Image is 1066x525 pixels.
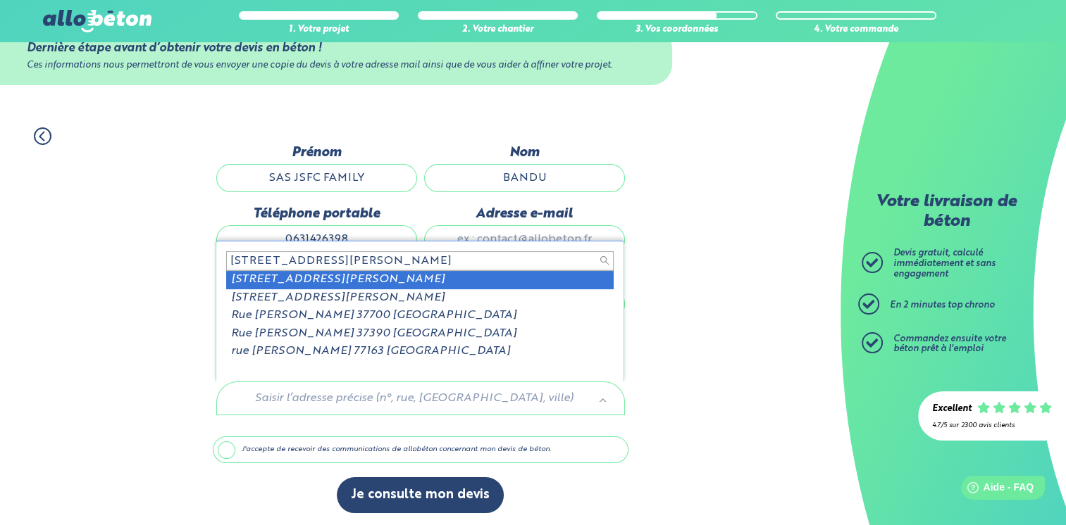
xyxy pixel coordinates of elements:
div: [STREET_ADDRESS][PERSON_NAME] [226,271,614,289]
div: [STREET_ADDRESS][PERSON_NAME] [226,289,614,307]
iframe: Help widget launcher [941,470,1050,510]
div: Rue [PERSON_NAME] 37390 [GEOGRAPHIC_DATA] [226,325,614,343]
div: Rue [PERSON_NAME] 37700 [GEOGRAPHIC_DATA] [226,307,614,324]
div: rue [PERSON_NAME] 77163 [GEOGRAPHIC_DATA] [226,343,614,360]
